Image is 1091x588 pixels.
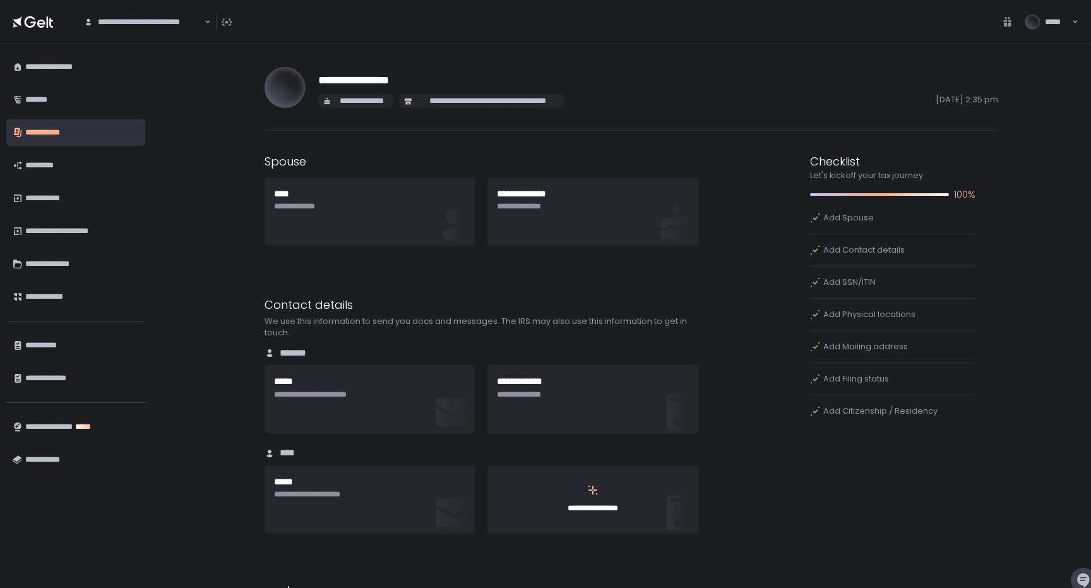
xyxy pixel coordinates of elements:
[265,153,700,170] div: Spouse
[823,244,905,256] span: Add Contact details
[810,170,976,181] div: Let's kickoff your tax journey
[76,9,211,35] div: Search for option
[823,405,938,417] span: Add Citizenship / Residency
[265,316,700,339] div: We use this information to send you docs and messages. The IRS may also use this information to g...
[823,309,915,320] span: Add Physical locations
[823,373,889,385] span: Add Filing status
[823,341,908,352] span: Add Mailing address
[823,277,876,288] span: Add SSN/ITIN
[570,94,998,108] span: [DATE] 2:35 pm
[810,153,976,170] div: Checklist
[265,296,700,313] div: Contact details
[823,212,874,224] span: Add Spouse
[954,188,975,202] span: 100%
